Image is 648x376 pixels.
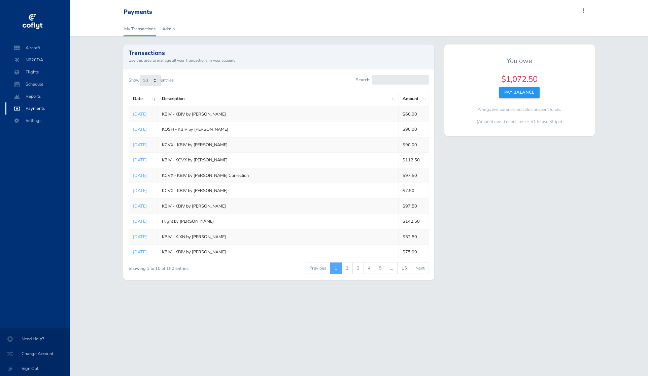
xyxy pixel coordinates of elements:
[499,87,540,98] button: Pay Balance
[158,153,398,168] td: KBIV - KCVX by [PERSON_NAME]
[397,262,411,274] a: 15
[450,74,589,84] h4: $1,072.50
[398,198,429,214] td: $97.50
[133,111,147,117] a: [DATE]
[450,106,589,113] p: A negative balance indicates unspent funds.
[330,262,342,274] a: 1
[12,42,63,54] span: Aircraft
[341,262,353,274] a: 2
[12,90,63,102] span: Reports
[158,168,398,183] td: KCVX - KBIV by [PERSON_NAME] Correction
[133,173,147,179] a: [DATE]
[398,106,429,122] td: $60.00
[8,333,62,345] span: Need Help?
[133,126,147,132] a: [DATE]
[124,22,156,36] a: My Transactions
[158,198,398,214] td: KBIV - KBIV by [PERSON_NAME]
[158,106,398,122] td: KBIV - KBIV by [PERSON_NAME]
[398,137,429,152] td: $90.00
[450,118,589,125] p: (Amount owed needs be <= $1 to use Stripe)
[124,8,152,16] div: Payments
[12,115,63,127] span: Settings
[398,122,429,137] td: $90.00
[352,262,364,274] a: 3
[129,262,249,272] div: Showing 1 to 10 of 150 entries
[398,183,429,198] td: $7.50
[398,229,429,244] td: $52.50
[140,75,161,86] select: Showentries
[158,137,398,152] td: KCVX - KBIV by [PERSON_NAME]
[133,142,147,148] a: [DATE]
[129,91,158,106] th: Date: activate to sort column ascending
[398,153,429,168] td: $112.50
[12,66,63,78] span: Flights
[8,363,62,375] span: Sign Out
[398,214,429,229] td: $142.50
[158,122,398,137] td: KOSH - KBIV by [PERSON_NAME]
[12,78,63,90] span: Schedule
[411,262,429,274] a: Next
[133,249,147,255] a: [DATE]
[129,75,174,86] label: Show entries
[162,22,175,36] a: Admin
[450,57,589,65] h5: You owe
[133,218,147,224] a: [DATE]
[133,234,147,240] a: [DATE]
[129,57,429,63] small: Use this area to manage all your Transactions in your account.
[8,348,62,360] span: Change Account
[12,54,63,66] span: N620DA
[356,75,429,85] label: Search:
[375,262,386,274] a: 5
[133,157,147,163] a: [DATE]
[364,262,375,274] a: 4
[133,203,147,209] a: [DATE]
[398,168,429,183] td: $97.50
[158,183,398,198] td: KCVX - KBIV by [PERSON_NAME]
[398,245,429,260] td: $75.00
[158,245,398,260] td: KBIV - KBIV by [PERSON_NAME]
[372,75,429,85] input: Search:
[21,12,43,32] img: coflyt logo
[133,188,147,194] a: [DATE]
[158,91,398,106] th: Description: activate to sort column ascending
[398,91,429,106] th: Amount: activate to sort column ascending
[158,229,398,244] td: KBIV - KJXN by [PERSON_NAME]
[129,50,429,56] h2: Transactions
[158,214,398,229] td: Flight by [PERSON_NAME]
[12,102,63,115] span: Payments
